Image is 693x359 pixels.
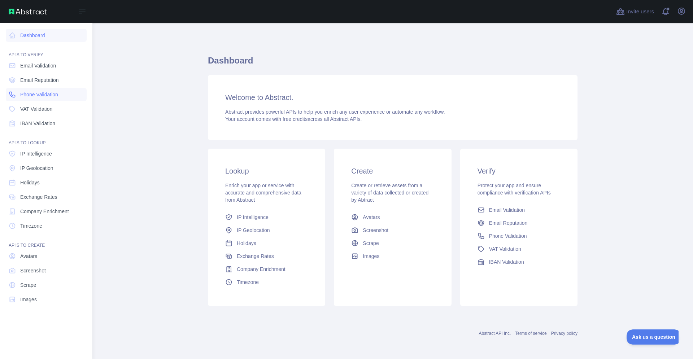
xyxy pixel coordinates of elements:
[6,279,87,292] a: Scrape
[551,331,577,336] a: Privacy policy
[479,331,511,336] a: Abstract API Inc.
[6,117,87,130] a: IBAN Validation
[6,250,87,263] a: Avatars
[363,214,380,221] span: Avatars
[475,242,563,255] a: VAT Validation
[6,74,87,87] a: Email Reputation
[363,253,379,260] span: Images
[20,179,40,186] span: Holidays
[6,147,87,160] a: IP Intelligence
[489,258,524,266] span: IBAN Validation
[348,224,437,237] a: Screenshot
[20,62,56,69] span: Email Validation
[222,237,311,250] a: Holidays
[348,211,437,224] a: Avatars
[475,203,563,216] a: Email Validation
[478,166,560,176] h3: Verify
[222,224,311,237] a: IP Geolocation
[283,116,308,122] span: free credits
[363,240,379,247] span: Scrape
[363,227,388,234] span: Screenshot
[237,214,269,221] span: IP Intelligence
[20,222,42,229] span: Timezone
[351,183,428,203] span: Create or retrieve assets from a variety of data collected or created by Abtract
[478,183,551,196] span: Protect your app and ensure compliance with verification APIs
[6,131,87,146] div: API'S TO LOOKUP
[237,253,274,260] span: Exchange Rates
[222,250,311,263] a: Exchange Rates
[208,55,577,72] h1: Dashboard
[348,237,437,250] a: Scrape
[20,253,37,260] span: Avatars
[515,331,546,336] a: Terms of service
[225,166,308,176] h3: Lookup
[489,232,527,240] span: Phone Validation
[225,183,301,203] span: Enrich your app or service with accurate and comprehensive data from Abstract
[20,120,55,127] span: IBAN Validation
[20,208,69,215] span: Company Enrichment
[6,43,87,58] div: API'S TO VERIFY
[222,263,311,276] a: Company Enrichment
[489,206,525,214] span: Email Validation
[237,240,256,247] span: Holidays
[20,91,58,98] span: Phone Validation
[6,59,87,72] a: Email Validation
[6,162,87,175] a: IP Geolocation
[20,193,57,201] span: Exchange Rates
[237,266,286,273] span: Company Enrichment
[20,150,52,157] span: IP Intelligence
[351,166,434,176] h3: Create
[225,116,362,122] span: Your account comes with across all Abstract APIs.
[20,105,52,113] span: VAT Validation
[9,9,47,14] img: Abstract API
[348,250,437,263] a: Images
[475,255,563,268] a: IBAN Validation
[6,219,87,232] a: Timezone
[489,219,528,227] span: Email Reputation
[6,88,87,101] a: Phone Validation
[626,8,654,16] span: Invite users
[225,92,560,102] h3: Welcome to Abstract.
[475,229,563,242] a: Phone Validation
[222,211,311,224] a: IP Intelligence
[6,176,87,189] a: Holidays
[6,205,87,218] a: Company Enrichment
[475,216,563,229] a: Email Reputation
[20,76,59,84] span: Email Reputation
[6,234,87,248] div: API'S TO CREATE
[20,281,36,289] span: Scrape
[6,102,87,115] a: VAT Validation
[237,279,259,286] span: Timezone
[20,296,37,303] span: Images
[6,293,87,306] a: Images
[615,6,655,17] button: Invite users
[222,276,311,289] a: Timezone
[237,227,270,234] span: IP Geolocation
[225,109,445,115] span: Abstract provides powerful APIs to help you enrich any user experience or automate any workflow.
[6,29,87,42] a: Dashboard
[6,191,87,203] a: Exchange Rates
[6,264,87,277] a: Screenshot
[20,267,46,274] span: Screenshot
[627,329,679,345] iframe: Toggle Customer Support
[489,245,521,253] span: VAT Validation
[20,165,53,172] span: IP Geolocation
